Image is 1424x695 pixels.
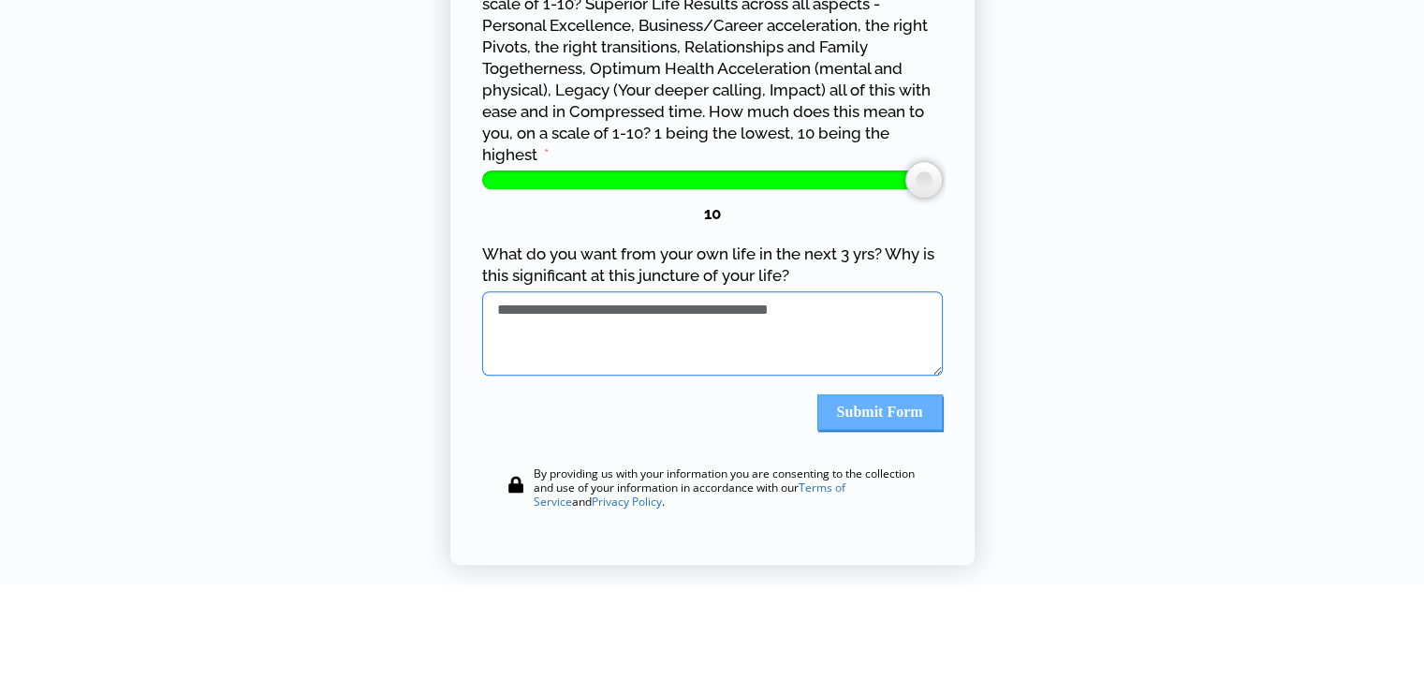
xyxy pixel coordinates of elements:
a: Terms of Service [534,480,845,510]
a: Privacy Policy [592,494,662,510]
button: Submit Form [817,394,943,430]
div: 10 [482,203,943,225]
div: By providing us with your information you are consenting to the collection and use of your inform... [534,466,927,509]
textarea: What do you want from your own life in the next 3 yrs? Why is this significant at this juncture o... [482,291,943,376]
label: What do you want from your own life in the next 3 yrs? Why is this significant at this juncture o... [482,244,943,287]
